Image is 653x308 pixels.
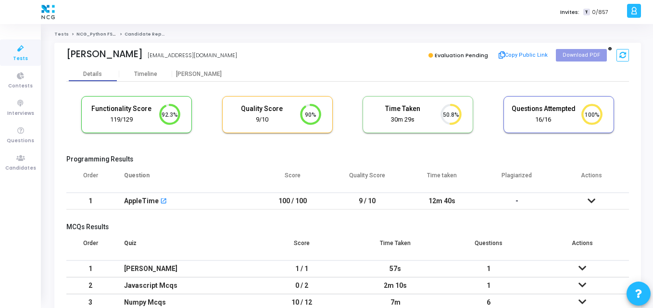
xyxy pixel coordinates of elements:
[230,115,294,124] div: 9/10
[358,278,432,294] div: 2m 10s
[39,2,57,22] img: logo
[76,31,157,37] a: NCG_Python FS_Developer_2025
[442,234,535,260] th: Questions
[330,166,405,193] th: Quality Score
[255,166,330,193] th: Score
[556,49,607,62] button: Download PDF
[536,234,629,260] th: Actions
[160,198,167,205] mat-icon: open_in_new
[8,82,33,90] span: Contests
[496,48,551,62] button: Copy Public Link
[13,55,28,63] span: Tests
[255,277,349,294] td: 0 / 2
[66,260,114,277] td: 1
[124,193,159,209] div: AppleTime
[114,166,255,193] th: Question
[405,193,480,209] td: 12m 40s
[435,51,488,59] span: Evaluation Pending
[230,105,294,113] h5: Quality Score
[66,193,114,209] td: 1
[83,71,102,78] div: Details
[370,115,435,124] div: 30m 29s
[515,197,518,205] span: -
[255,234,349,260] th: Score
[349,234,442,260] th: Time Taken
[125,31,169,37] span: Candidate Report
[442,260,535,277] td: 1
[592,8,608,16] span: 0/857
[66,223,629,231] h5: MCQs Results
[54,31,641,37] nav: breadcrumb
[358,261,432,277] div: 57s
[66,277,114,294] td: 2
[255,193,330,209] td: 100 / 100
[66,49,143,60] div: [PERSON_NAME]
[66,234,114,260] th: Order
[172,71,225,78] div: [PERSON_NAME]
[479,166,554,193] th: Plagiarized
[511,105,576,113] h5: Questions Attempted
[124,278,246,294] div: Javascript Mcqs
[66,155,629,163] h5: Programming Results
[148,51,237,60] div: [EMAIL_ADDRESS][DOMAIN_NAME]
[134,71,157,78] div: Timeline
[124,261,246,277] div: [PERSON_NAME]
[560,8,579,16] label: Invites:
[54,31,69,37] a: Tests
[583,9,590,16] span: T
[255,260,349,277] td: 1 / 1
[511,115,576,124] div: 16/16
[554,166,629,193] th: Actions
[442,277,535,294] td: 1
[330,193,405,209] td: 9 / 10
[66,166,114,193] th: Order
[7,137,34,145] span: Questions
[405,166,480,193] th: Time taken
[114,234,255,260] th: Quiz
[89,105,153,113] h5: Functionality Score
[5,164,36,172] span: Candidates
[370,105,435,113] h5: Time Taken
[7,110,34,118] span: Interviews
[89,115,153,124] div: 119/129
